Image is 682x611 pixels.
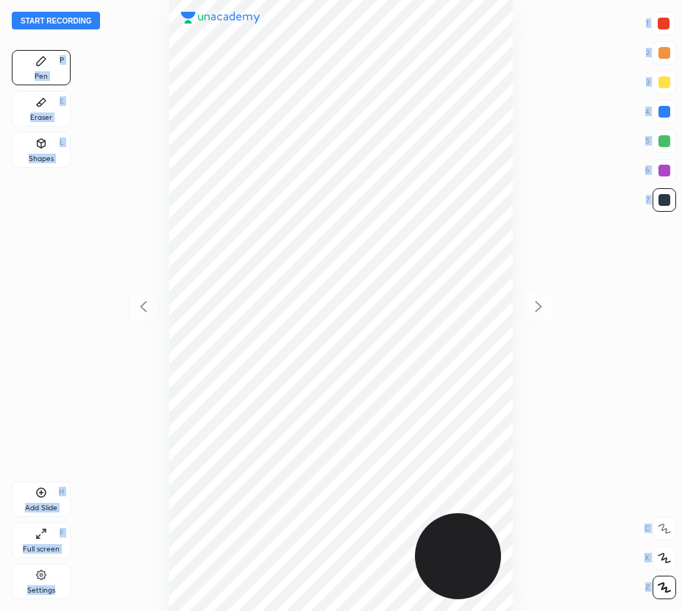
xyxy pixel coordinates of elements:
[645,100,676,124] div: 4
[60,529,64,537] div: F
[645,576,676,599] div: Z
[25,504,57,512] div: Add Slide
[60,139,64,146] div: L
[645,159,676,182] div: 6
[644,517,676,540] div: C
[646,41,676,65] div: 2
[646,71,676,94] div: 3
[27,587,55,594] div: Settings
[646,188,676,212] div: 7
[35,73,48,80] div: Pen
[645,129,676,153] div: 5
[59,488,64,496] div: H
[23,546,60,553] div: Full screen
[12,12,100,29] button: Start recording
[29,155,54,162] div: Shapes
[181,12,260,24] img: logo.38c385cc.svg
[60,57,64,64] div: P
[644,546,676,570] div: X
[60,98,64,105] div: E
[30,114,52,121] div: Eraser
[646,12,675,35] div: 1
